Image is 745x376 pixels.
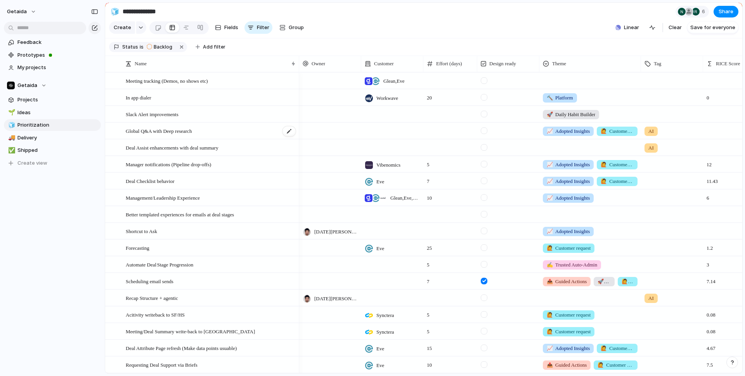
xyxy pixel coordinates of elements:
span: Adopted Insights [547,228,590,235]
span: Management/Leadership Experience [126,193,200,202]
button: is [138,43,145,51]
span: Group [289,24,304,31]
span: Effort (days) [436,60,462,68]
a: My projects [4,62,101,73]
span: Customer request [547,311,591,319]
span: Clear [669,24,682,31]
span: Filter [257,24,269,31]
span: 0 [703,90,712,102]
span: 🙋 [601,178,607,184]
span: 6 [703,190,712,202]
span: Customer request [622,278,634,285]
button: Add filter [191,42,230,52]
span: Adopted Insights [547,345,590,352]
span: Status [122,44,138,50]
span: Customer [374,60,394,68]
span: Eve [376,345,384,353]
span: Customer request [601,127,634,135]
span: 🙋 [601,128,607,134]
span: 📈 [547,228,553,234]
span: Meeting tracking (Demos, no shows etc) [126,76,208,85]
div: 🧊Prioritization [4,119,101,131]
a: Prototypes [4,49,101,61]
span: Synctera [376,312,394,319]
span: 🙋 [547,329,553,334]
span: 5 [424,157,477,169]
span: 📈 [547,195,553,201]
span: AI [648,144,654,152]
span: 1.2 [703,240,716,252]
span: Customer request [547,328,591,336]
span: Fields [224,24,238,31]
span: 4.67 [703,340,719,352]
span: [DATE][PERSON_NAME] [314,228,358,236]
span: 🙋 [622,279,628,284]
span: 25 [424,240,477,252]
span: Adopted Insights [547,178,590,185]
span: Eve [376,245,384,252]
span: 7 [424,173,477,185]
button: Filter [244,21,272,34]
span: Slack Alert improvements [126,110,178,118]
span: Adopted Insights [547,161,590,169]
span: Create view [17,159,47,167]
button: Getaida [4,80,101,91]
span: Customer request [601,178,634,185]
span: Automate Deal Stage Progression [126,260,193,269]
span: Adopted Insights [547,194,590,202]
span: Shortcut to Ask [126,226,157,235]
span: Deal Attribute Page refresh (Make data points usuable) [126,343,237,352]
span: 🙋 [547,312,553,318]
span: Prioritization [17,121,98,129]
span: 🚀 [598,279,604,284]
span: 6 [702,8,707,16]
span: getaida [7,8,27,16]
span: Projects [17,96,98,104]
div: 🚚 [8,133,14,142]
span: Trusted Auto-Admin [547,261,597,269]
span: 📈 [547,345,553,351]
span: 15 [424,340,477,352]
span: Add filter [203,44,225,50]
span: 0.08 [703,324,719,336]
span: Adopted Insights [547,127,590,135]
span: Backlog [154,44,172,50]
span: [DATE][PERSON_NAME] [314,295,358,303]
span: Scheduling email sends [126,277,173,285]
span: Share [719,8,733,16]
span: Glean , Eve [383,77,405,85]
span: 7 [424,273,477,285]
span: 7.5 [703,357,716,369]
span: Create [114,24,131,31]
span: 🔨 [547,95,553,101]
span: 12 [703,157,715,169]
span: Acitivity writeback to SF/HS [126,310,185,319]
span: Better templated experiences for emails at deal stages [126,210,234,219]
a: 🚚Delivery [4,132,101,144]
span: Platform [547,94,573,102]
span: 🙋 [601,162,607,167]
span: Eve [376,178,384,186]
button: Group [275,21,308,34]
span: Customer request [598,361,634,369]
span: Customer request [601,161,634,169]
span: Meeting/Deal Summary write-back to [GEOGRAPHIC_DATA] [126,327,255,336]
span: 🙋 [547,245,553,251]
span: 🚀 [547,111,553,117]
span: Manager notifications (Pipeline drop-offs) [126,160,211,169]
a: 🌱Ideas [4,107,101,118]
a: ✅Shipped [4,144,101,156]
span: 📤 [547,362,553,368]
span: Global Q&A with Deep research [126,126,192,135]
span: Delivery [17,134,98,142]
span: Daily Habit Builder [547,111,595,118]
span: 📈 [547,162,553,167]
span: Getaida [17,82,37,89]
span: 🙋 [598,362,604,368]
span: Shipped [17,146,98,154]
span: 11.43 [703,173,721,185]
span: Deal Checklist behavior [126,176,175,185]
span: Glean , Eve , Fractal [390,194,420,202]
